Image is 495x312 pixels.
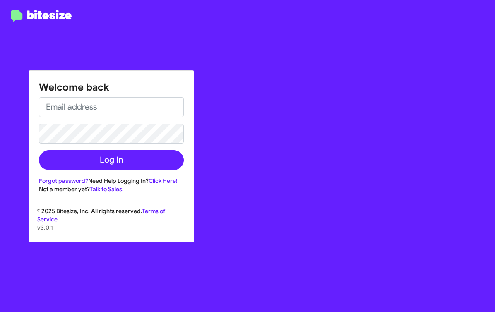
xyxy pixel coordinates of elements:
[149,177,178,185] a: Click Here!
[39,97,184,117] input: Email address
[90,185,124,193] a: Talk to Sales!
[39,150,184,170] button: Log In
[39,177,184,185] div: Need Help Logging In?
[29,207,194,242] div: © 2025 Bitesize, Inc. All rights reserved.
[39,81,184,94] h1: Welcome back
[39,185,184,193] div: Not a member yet?
[37,223,185,232] p: v3.0.1
[39,177,88,185] a: Forgot password?
[37,207,165,223] a: Terms of Service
